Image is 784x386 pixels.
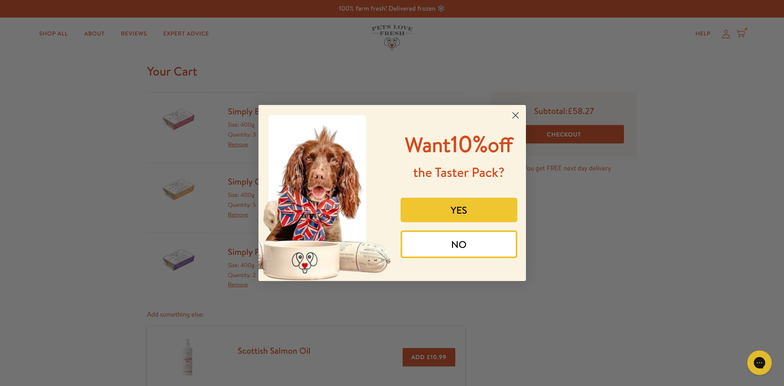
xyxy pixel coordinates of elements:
span: off [488,131,513,159]
span: Want [405,131,451,159]
button: NO [401,230,517,258]
span: the Taster Pack? [413,163,505,181]
span: 10% [405,128,513,159]
button: Close dialog [508,108,523,123]
img: 8afefe80-1ef6-417a-b86b-9520c2248d41.jpeg [258,105,392,281]
button: YES [401,198,517,222]
iframe: Gorgias live chat messenger [743,348,776,378]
